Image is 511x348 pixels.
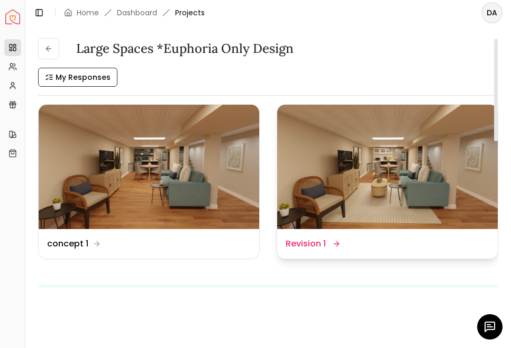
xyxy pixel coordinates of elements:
[64,7,205,18] nav: breadcrumb
[77,7,99,18] a: Home
[76,40,294,57] h3: Large Spaces *Euphoria Only design
[47,237,88,250] dd: concept 1
[39,105,259,229] img: concept 1
[5,10,20,24] img: Spacejoy Logo
[286,237,326,250] dd: Revision 1
[117,7,157,18] a: Dashboard
[481,2,503,23] button: DA
[56,72,111,83] span: My Responses
[5,10,20,24] a: Spacejoy
[482,3,501,22] span: DA
[277,105,498,229] img: Revision 1
[175,7,205,18] span: Projects
[38,68,117,87] button: My Responses
[277,104,498,259] a: Revision 1Revision 1
[38,104,260,259] a: concept 1concept 1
